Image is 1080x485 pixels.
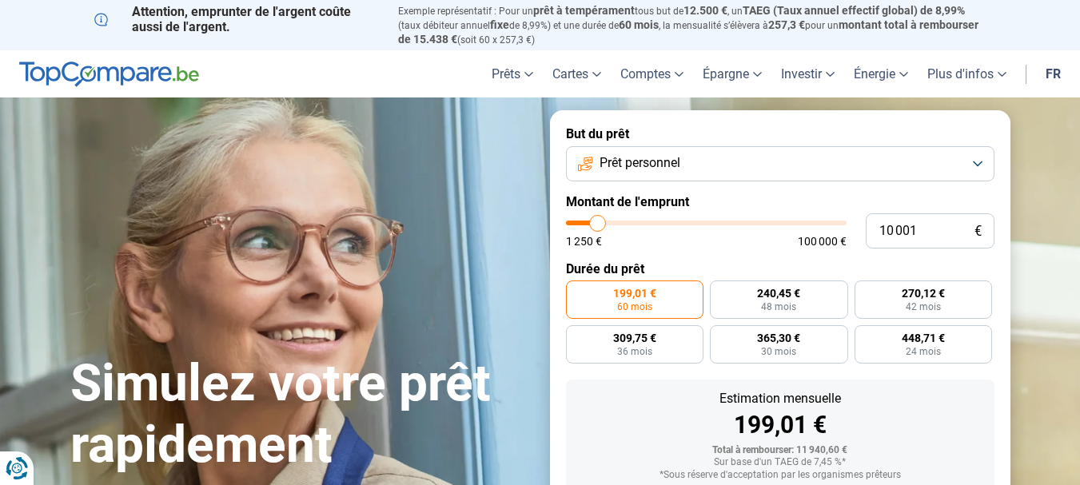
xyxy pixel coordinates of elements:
span: 24 mois [906,347,941,356]
span: 12.500 € [683,4,727,17]
span: prêt à tempérament [533,4,635,17]
div: Estimation mensuelle [579,392,982,405]
span: 448,71 € [902,332,945,344]
div: 199,01 € [579,413,982,437]
label: Montant de l'emprunt [566,194,994,209]
a: Comptes [611,50,693,97]
span: 30 mois [761,347,796,356]
span: fixe [490,18,509,31]
span: 42 mois [906,302,941,312]
a: Prêts [482,50,543,97]
span: 1 250 € [566,236,602,247]
span: 60 mois [617,302,652,312]
h1: Simulez votre prêt rapidement [70,353,531,476]
span: 309,75 € [613,332,656,344]
span: montant total à rembourser de 15.438 € [398,18,978,46]
a: Épargne [693,50,771,97]
p: Exemple représentatif : Pour un tous but de , un (taux débiteur annuel de 8,99%) et une durée de ... [398,4,986,46]
p: Attention, emprunter de l'argent coûte aussi de l'argent. [94,4,379,34]
span: 365,30 € [757,332,800,344]
span: 270,12 € [902,288,945,299]
label: Durée du prêt [566,261,994,276]
a: Énergie [844,50,918,97]
a: Investir [771,50,844,97]
div: *Sous réserve d'acceptation par les organismes prêteurs [579,470,982,481]
button: Prêt personnel [566,146,994,181]
span: 60 mois [619,18,659,31]
a: Plus d'infos [918,50,1016,97]
span: 48 mois [761,302,796,312]
span: 199,01 € [613,288,656,299]
span: 240,45 € [757,288,800,299]
div: Sur base d'un TAEG de 7,45 %* [579,457,982,468]
img: TopCompare [19,62,199,87]
a: fr [1036,50,1070,97]
span: 36 mois [617,347,652,356]
label: But du prêt [566,126,994,141]
span: € [974,225,982,238]
div: Total à rembourser: 11 940,60 € [579,445,982,456]
span: 257,3 € [768,18,805,31]
a: Cartes [543,50,611,97]
span: Prêt personnel [600,154,680,172]
span: 100 000 € [798,236,847,247]
span: TAEG (Taux annuel effectif global) de 8,99% [743,4,965,17]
